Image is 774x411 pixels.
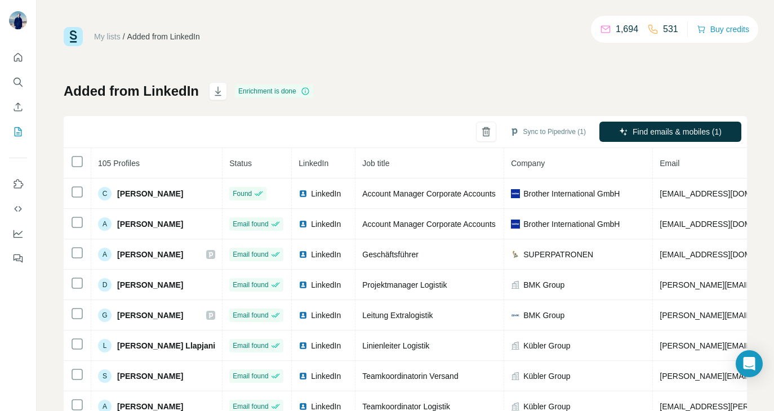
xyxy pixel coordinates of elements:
div: D [98,278,112,292]
button: Buy credits [697,21,749,37]
span: LinkedIn [311,218,341,230]
button: Search [9,72,27,92]
span: Brother International GmbH [523,218,620,230]
span: Find emails & mobiles (1) [633,126,722,137]
img: company-logo [511,220,520,229]
span: Email [660,159,679,168]
span: 105 Profiles [98,159,140,168]
span: [PERSON_NAME] Llapjani [117,340,215,351]
span: Geschäftsführer [362,250,419,259]
img: LinkedIn logo [299,220,308,229]
img: LinkedIn logo [299,372,308,381]
img: company-logo [511,189,520,198]
span: Email found [233,249,268,260]
img: LinkedIn logo [299,250,308,259]
span: [PERSON_NAME] [117,310,183,321]
button: Sync to Pipedrive (1) [502,123,594,140]
button: My lists [9,122,27,142]
button: Dashboard [9,224,27,244]
span: LinkedIn [311,310,341,321]
span: LinkedIn [311,370,341,382]
p: 1,694 [616,23,638,36]
span: [PERSON_NAME] [117,279,183,291]
span: Email found [233,341,268,351]
span: LinkedIn [311,279,341,291]
span: [PERSON_NAME] [117,218,183,230]
span: BMK Group [523,310,564,321]
img: LinkedIn logo [299,341,308,350]
span: Job title [362,159,389,168]
img: LinkedIn logo [299,402,308,411]
span: Company [511,159,545,168]
span: Kübler Group [523,340,570,351]
span: Leitung Extralogistik [362,311,433,320]
img: LinkedIn logo [299,311,308,320]
span: Kübler Group [523,370,570,382]
span: [PERSON_NAME] [117,188,183,199]
div: A [98,217,112,231]
span: Email found [233,310,268,320]
span: LinkedIn [311,340,341,351]
img: Avatar [9,11,27,29]
div: C [98,187,112,200]
h1: Added from LinkedIn [64,82,199,100]
span: Brother International GmbH [523,188,620,199]
span: Status [229,159,252,168]
button: Quick start [9,47,27,68]
span: Linienleiter Logistik [362,341,429,350]
li: / [123,31,125,42]
div: L [98,339,112,352]
span: Email found [233,219,268,229]
span: LinkedIn [311,249,341,260]
img: Surfe Logo [64,27,83,46]
img: company-logo [511,250,520,259]
img: LinkedIn logo [299,280,308,289]
button: Use Surfe on LinkedIn [9,174,27,194]
div: G [98,309,112,322]
span: Found [233,189,252,199]
span: [PERSON_NAME] [117,249,183,260]
div: Open Intercom Messenger [736,350,763,377]
span: Account Manager Corporate Accounts [362,220,496,229]
div: Added from LinkedIn [127,31,200,42]
img: LinkedIn logo [299,189,308,198]
span: Account Manager Corporate Accounts [362,189,496,198]
span: Teamkoordinator Logistik [362,402,450,411]
div: A [98,248,112,261]
img: company-logo [511,311,520,320]
span: Email found [233,280,268,290]
button: Find emails & mobiles (1) [599,122,741,142]
span: LinkedIn [299,159,328,168]
button: Feedback [9,248,27,269]
button: Enrich CSV [9,97,27,117]
span: Projektmanager Logistik [362,280,447,289]
div: Enrichment is done [235,84,313,98]
p: 531 [663,23,678,36]
span: Teamkoordinatorin Versand [362,372,458,381]
div: S [98,369,112,383]
span: LinkedIn [311,188,341,199]
button: Use Surfe API [9,199,27,219]
a: My lists [94,32,121,41]
span: Email found [233,371,268,381]
span: SUPERPATRONEN [523,249,593,260]
span: [PERSON_NAME] [117,370,183,382]
span: BMK Group [523,279,564,291]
